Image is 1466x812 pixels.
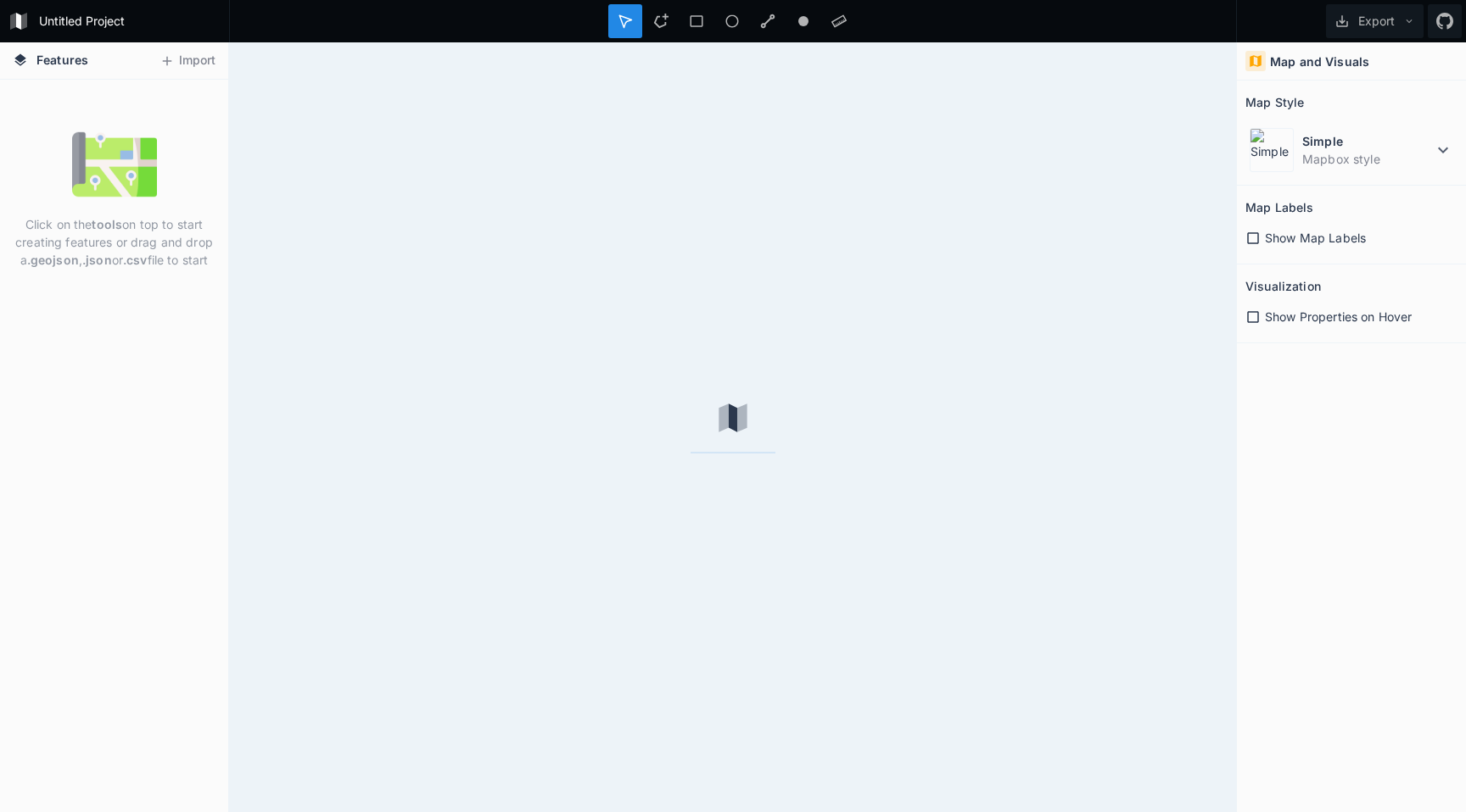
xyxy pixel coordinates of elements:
[1245,89,1304,115] h2: Map Style
[1326,4,1424,38] button: Export
[27,253,79,267] strong: .geojson
[1245,194,1313,220] h2: Map Labels
[1245,273,1321,299] h2: Visualization
[1265,229,1366,247] span: Show Map Labels
[1302,150,1433,168] dd: Mapbox style
[123,253,148,267] strong: .csv
[151,47,224,75] button: Import
[13,215,215,269] p: Click on the on top to start creating features or drag and drop a , or file to start
[82,253,112,267] strong: .json
[92,217,122,231] strong: tools
[1250,128,1294,172] img: Simple
[1270,53,1369,70] h4: Map and Visuals
[36,51,88,69] span: Features
[72,122,157,207] img: empty
[1265,308,1412,325] span: Show Properties on Hover
[1302,132,1433,150] dt: Simple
